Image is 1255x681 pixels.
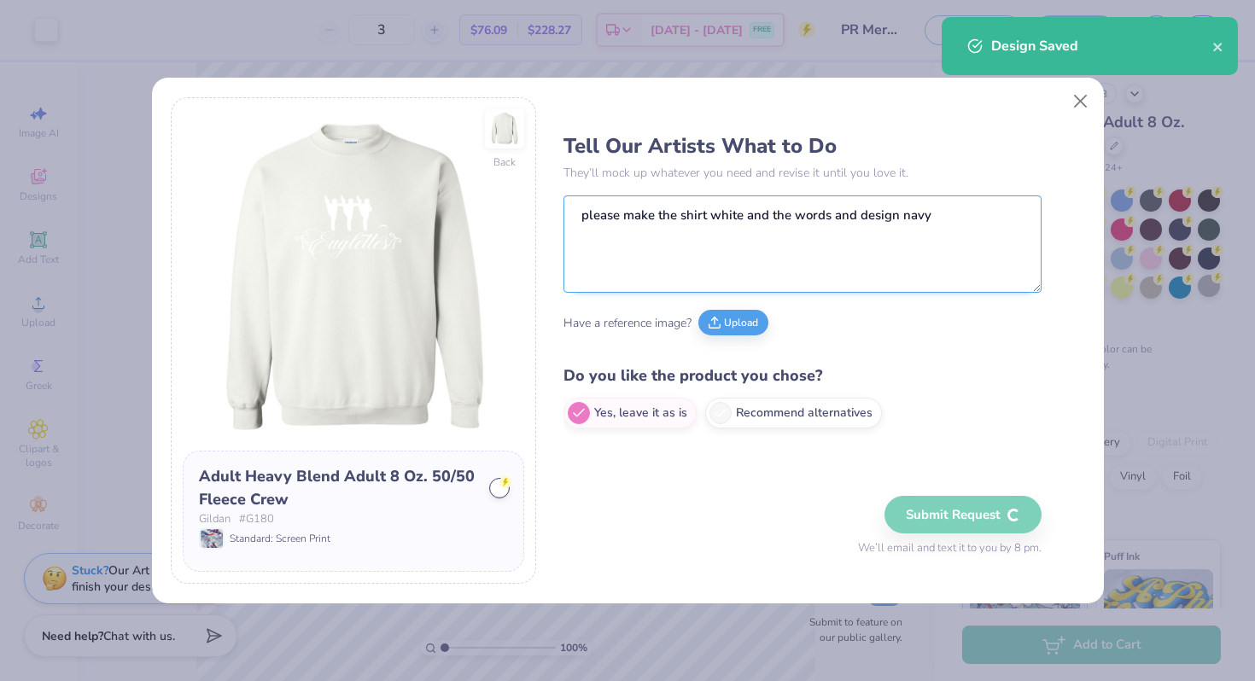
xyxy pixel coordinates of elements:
[858,540,1042,557] span: We’ll email and text it to you by 8 pm.
[563,195,1042,293] textarea: please make the shirt white and the words and design navy
[698,310,768,335] button: Upload
[199,511,231,528] span: Gildan
[705,398,882,428] label: Recommend alternatives
[991,36,1212,56] div: Design Saved
[493,154,516,170] div: Back
[487,112,522,146] img: Back
[563,364,1042,388] h4: Do you like the product you chose?
[1212,36,1224,56] button: close
[201,529,223,548] img: Standard: Screen Print
[1064,85,1096,118] button: Close
[230,531,330,546] span: Standard: Screen Print
[563,314,692,332] span: Have a reference image?
[563,133,1042,159] h3: Tell Our Artists What to Do
[183,109,524,451] img: Front
[239,511,274,528] span: # G180
[563,398,697,428] label: Yes, leave it as is
[563,164,1042,182] p: They’ll mock up whatever you need and revise it until you love it.
[199,465,477,511] div: Adult Heavy Blend Adult 8 Oz. 50/50 Fleece Crew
